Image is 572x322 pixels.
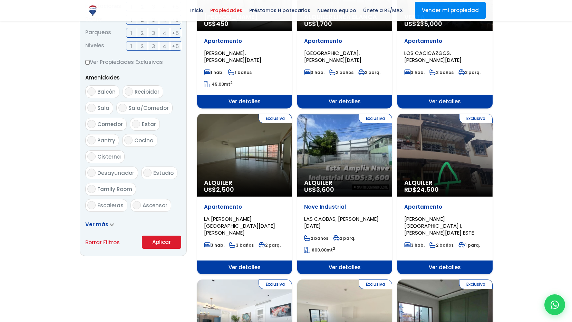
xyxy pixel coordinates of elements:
[87,152,96,161] input: Cisterna
[172,29,179,37] span: +5
[87,120,96,128] input: Comedor
[358,69,380,75] span: 2 parq.
[128,104,169,112] span: Sala/Comedor
[172,42,179,50] span: +5
[459,280,493,289] span: Exclusiva
[316,19,332,28] span: 1,700
[204,242,224,248] span: 3 hab.
[97,186,132,193] span: Family Room
[404,69,425,75] span: 3 hab.
[143,202,167,209] span: Ascensor
[134,137,154,144] span: Cocina
[297,95,392,108] span: Ver detalles
[304,247,335,253] span: mt
[212,81,224,87] span: 45.00
[97,104,109,112] span: Sala
[404,49,462,64] span: LOS CACICAZGOS, [PERSON_NAME][DATE]
[316,185,334,194] span: 3,600
[297,261,392,274] span: Ver detalles
[204,185,234,194] span: US$
[204,81,233,87] span: mt
[314,5,360,16] span: Nuestro equipo
[142,236,181,249] button: Aplicar
[142,121,156,128] span: Estar
[216,19,229,28] span: 450
[297,114,392,274] a: Exclusiva Alquiler US$3,600 Nave Industrial LAS CAOBAS, [PERSON_NAME][DATE] 2 baños 2 parq. 600.0...
[130,42,132,50] span: 1
[230,80,233,85] sup: 2
[152,42,155,50] span: 3
[207,5,246,16] span: Propiedades
[87,185,96,193] input: Family Room
[130,29,132,37] span: 1
[304,69,324,75] span: 3 hab.
[124,136,133,144] input: Cocina
[85,221,114,228] a: Ver más
[204,38,285,45] p: Apartamento
[87,4,99,17] img: Logo de REMAX
[87,136,96,144] input: Pantry
[143,169,152,177] input: Estudio
[333,246,335,251] sup: 2
[304,185,334,194] span: US$
[304,203,385,210] p: Nave Industrial
[429,69,454,75] span: 2 baños
[197,261,292,274] span: Ver detalles
[141,29,144,37] span: 2
[204,215,275,236] span: LA [PERSON_NAME][GEOGRAPHIC_DATA][DATE][PERSON_NAME]
[216,185,234,194] span: 2,500
[312,247,327,253] span: 600.00
[417,185,439,194] span: 24,500
[85,41,104,51] span: Niveles
[97,88,116,95] span: Balcón
[304,179,385,186] span: Alquiler
[85,28,111,38] span: Parqueos
[97,169,134,177] span: Desayunador
[458,242,480,248] span: 1 parq.
[329,69,353,75] span: 2 baños
[197,95,292,108] span: Ver detalles
[404,203,485,210] p: Apartamento
[304,19,332,28] span: US$
[85,221,108,228] span: Ver más
[416,19,442,28] span: 235,000
[133,201,141,209] input: Ascensor
[163,29,166,37] span: 4
[304,215,379,229] span: LAS CAOBAS, [PERSON_NAME][DATE]
[87,104,96,112] input: Sala
[404,19,442,28] span: US$
[85,58,181,66] label: Ver Propiedades Exclusivas
[85,60,90,65] input: Ver Propiedades Exclusivas
[259,114,292,123] span: Exclusiva
[87,87,96,96] input: Balcón
[152,29,155,37] span: 3
[259,280,292,289] span: Exclusiva
[97,121,123,128] span: Comedor
[141,42,144,50] span: 2
[153,169,174,177] span: Estudio
[259,242,281,248] span: 2 parq.
[359,114,392,123] span: Exclusiva
[197,114,292,274] a: Exclusiva Alquiler US$2,500 Apartamento LA [PERSON_NAME][GEOGRAPHIC_DATA][DATE][PERSON_NAME] 3 ha...
[246,5,314,16] span: Préstamos Hipotecarios
[204,19,229,28] span: US$
[404,38,485,45] p: Apartamento
[204,69,223,75] span: 1 hab.
[204,203,285,210] p: Apartamento
[458,69,481,75] span: 2 parq.
[87,201,96,209] input: Escaleras
[404,179,485,186] span: Alquiler
[333,235,355,241] span: 2 parq.
[132,120,140,128] input: Estar
[459,114,493,123] span: Exclusiva
[228,69,252,75] span: 1 baños
[97,202,124,209] span: Escaleras
[404,185,439,194] span: RD$
[204,179,285,186] span: Alquiler
[397,114,492,274] a: Exclusiva Alquiler RD$24,500 Apartamento [PERSON_NAME][GEOGRAPHIC_DATA] I, [PERSON_NAME][DATE] ES...
[97,153,121,160] span: Cisterna
[118,104,127,112] input: Sala/Comedor
[304,38,385,45] p: Apartamento
[135,88,159,95] span: Recibidor
[404,242,425,248] span: 3 hab.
